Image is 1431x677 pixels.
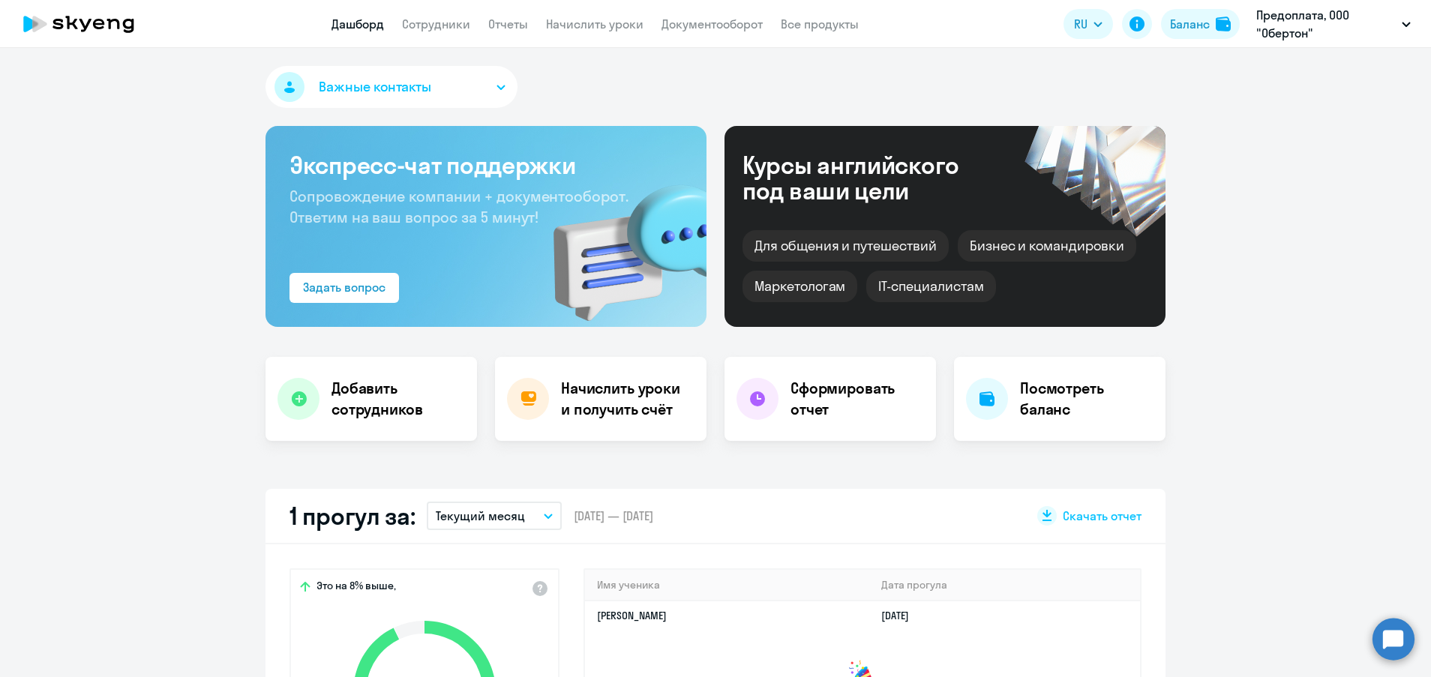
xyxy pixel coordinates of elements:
img: bg-img [532,158,706,327]
div: Задать вопрос [303,278,385,296]
a: Дашборд [331,16,384,31]
p: Предоплата, ООО "Обертон" [1256,6,1396,42]
h3: Экспресс-чат поддержки [289,150,682,180]
span: Скачать отчет [1063,508,1141,524]
button: RU [1063,9,1113,39]
div: IT-специалистам [866,271,995,302]
h4: Сформировать отчет [790,378,924,420]
a: [PERSON_NAME] [597,609,667,622]
a: Документооборот [661,16,763,31]
span: Сопровождение компании + документооборот. Ответим на ваш вопрос за 5 минут! [289,187,628,226]
h4: Начислить уроки и получить счёт [561,378,691,420]
span: [DATE] — [DATE] [574,508,653,524]
a: [DATE] [881,609,921,622]
th: Имя ученика [585,570,869,601]
h4: Добавить сотрудников [331,378,465,420]
h4: Посмотреть баланс [1020,378,1153,420]
p: Текущий месяц [436,507,525,525]
span: Важные контакты [319,77,431,97]
a: Начислить уроки [546,16,643,31]
img: balance [1216,16,1231,31]
a: Сотрудники [402,16,470,31]
div: Баланс [1170,15,1210,33]
button: Предоплата, ООО "Обертон" [1249,6,1418,42]
span: Это на 8% выше, [316,579,396,597]
div: Курсы английского под ваши цели [742,152,999,203]
div: Бизнес и командировки [958,230,1136,262]
a: Все продукты [781,16,859,31]
button: Текущий месяц [427,502,562,530]
span: RU [1074,15,1087,33]
a: Отчеты [488,16,528,31]
div: Для общения и путешествий [742,230,949,262]
button: Балансbalance [1161,9,1240,39]
button: Важные контакты [265,66,517,108]
button: Задать вопрос [289,273,399,303]
h2: 1 прогул за: [289,501,415,531]
th: Дата прогула [869,570,1140,601]
div: Маркетологам [742,271,857,302]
